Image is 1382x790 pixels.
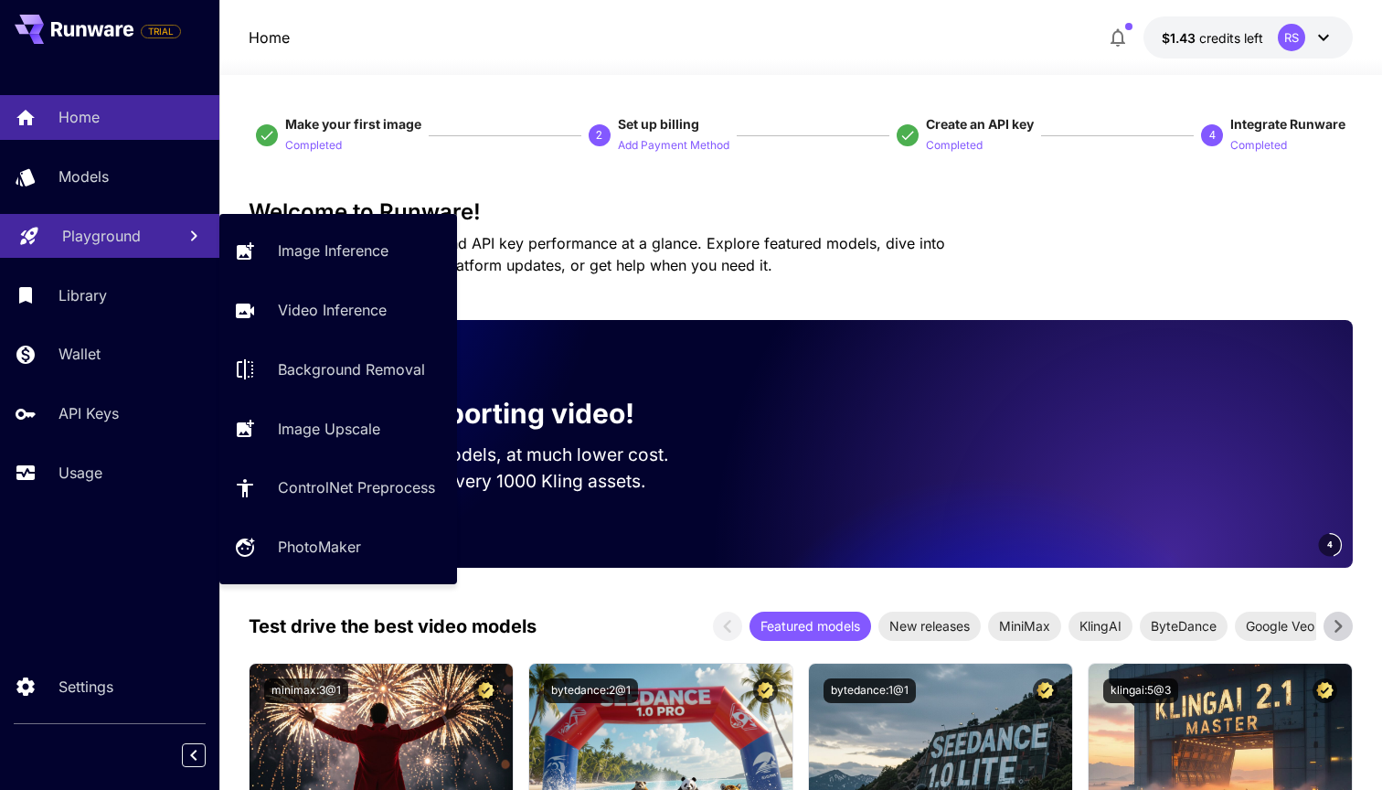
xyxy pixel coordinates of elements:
p: Run the best video models, at much lower cost. [278,442,704,468]
span: credits left [1199,30,1263,46]
button: klingai:5@3 [1103,678,1178,703]
p: 2 [596,127,602,144]
a: ControlNet Preprocess [219,465,457,510]
span: ByteDance [1140,616,1228,635]
span: Create an API key [926,116,1034,132]
div: Collapse sidebar [196,739,219,772]
button: Certified Model – Vetted for best performance and includes a commercial license. [753,678,778,703]
span: Add your payment card to enable full platform functionality. [141,20,181,42]
span: Google Veo [1235,616,1325,635]
p: 4 [1209,127,1216,144]
p: Wallet [58,343,101,365]
nav: breadcrumb [249,27,290,48]
p: Settings [58,676,113,698]
p: ControlNet Preprocess [278,476,435,498]
span: Featured models [749,616,871,635]
p: Completed [285,137,342,155]
p: Save up to $500 for every 1000 Kling assets. [278,468,704,495]
button: bytedance:1@1 [824,678,916,703]
span: $1.43 [1162,30,1199,46]
p: Completed [926,137,983,155]
p: Playground [62,225,141,247]
span: Make your first image [285,116,421,132]
span: 4 [1327,538,1333,551]
p: API Keys [58,402,119,424]
a: Image Upscale [219,406,457,451]
a: Background Removal [219,347,457,392]
h3: Welcome to Runware! [249,199,1353,225]
button: bytedance:2@1 [544,678,638,703]
p: Video Inference [278,299,387,321]
p: Image Upscale [278,418,380,440]
button: Certified Model – Vetted for best performance and includes a commercial license. [473,678,498,703]
p: Completed [1230,137,1287,155]
div: $1.43422 [1162,28,1263,48]
p: Home [58,106,100,128]
p: Home [249,27,290,48]
span: TRIAL [142,25,180,38]
span: Check out your usage stats and API key performance at a glance. Explore featured models, dive int... [249,234,945,274]
a: PhotoMaker [219,525,457,570]
button: $1.43422 [1143,16,1353,59]
p: Now supporting video! [329,393,634,434]
button: Certified Model – Vetted for best performance and includes a commercial license. [1033,678,1058,703]
p: Add Payment Method [618,137,729,155]
p: PhotoMaker [278,536,361,558]
p: Usage [58,462,102,484]
span: Set up billing [618,116,699,132]
div: RS [1278,24,1305,51]
button: Certified Model – Vetted for best performance and includes a commercial license. [1313,678,1337,703]
a: Video Inference [219,288,457,333]
p: Models [58,165,109,187]
a: Image Inference [219,229,457,273]
span: Integrate Runware [1230,116,1345,132]
button: minimax:3@1 [264,678,348,703]
p: Library [58,284,107,306]
span: MiniMax [988,616,1061,635]
button: Collapse sidebar [182,743,206,767]
p: Test drive the best video models [249,613,537,640]
span: New releases [878,616,981,635]
span: KlingAI [1068,616,1132,635]
p: Image Inference [278,240,388,262]
p: Background Removal [278,358,425,380]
